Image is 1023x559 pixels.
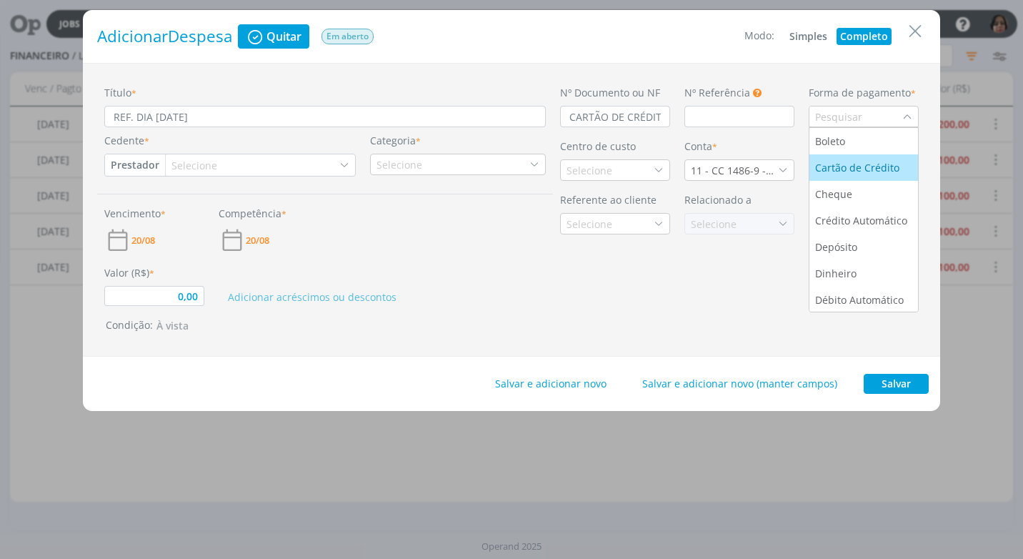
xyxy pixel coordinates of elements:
[171,158,220,173] div: Selecione
[486,374,616,394] button: Salvar e adicionar novo
[560,139,636,154] label: Centro de custo
[246,236,269,245] span: 20/08
[560,85,660,100] label: Nº Documento ou NF
[815,292,907,307] div: Débito Automático
[97,27,232,46] h1: Adicionar
[809,107,902,127] input: Pesquisar
[684,192,752,207] label: Relacionado a
[219,206,286,221] label: Competência
[104,206,166,221] label: Vencimento
[815,239,860,254] div: Depósito
[321,29,374,44] span: Em aberto
[376,157,425,172] div: Selecione
[691,217,739,232] div: Selecione
[105,154,165,176] button: Prestador
[691,163,778,178] div: 11 - CC 1486-9 - [GEOGRAPHIC_DATA]
[786,28,831,45] button: Simples
[321,28,374,45] button: Em aberto
[370,133,421,148] label: Categoria
[131,236,155,245] span: 20/08
[684,85,750,100] label: Nº Referência
[104,265,154,280] label: Valor (R$)
[815,160,902,175] div: Cartão de Crédito
[266,31,301,42] span: Quitar
[815,134,848,149] div: Boleto
[83,10,940,411] div: dialog
[815,187,855,202] div: Cheque
[809,85,916,100] label: Forma de pagamento
[561,163,615,178] div: Selecione
[815,213,910,228] div: Crédito Automático
[685,163,778,178] div: 11 - CC 1486-9 - SICOOB
[106,318,195,332] span: Condição:
[815,266,859,281] div: Dinheiro
[567,217,615,232] div: Selecione
[371,157,425,172] div: Selecione
[104,85,136,100] label: Título
[238,24,309,49] button: Quitar
[560,192,657,207] label: Referente ao cliente
[561,217,615,232] div: Selecione
[684,139,717,154] label: Conta
[567,163,615,178] div: Selecione
[864,374,929,394] button: Salvar
[837,28,892,45] button: Completo
[685,217,739,232] div: Selecione
[104,133,149,148] label: Cedente
[166,158,220,173] div: Selecione
[904,19,926,42] button: Close
[744,28,774,45] div: Modo:
[168,25,232,47] span: Despesa
[633,374,847,394] button: Salvar e adicionar novo (manter campos)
